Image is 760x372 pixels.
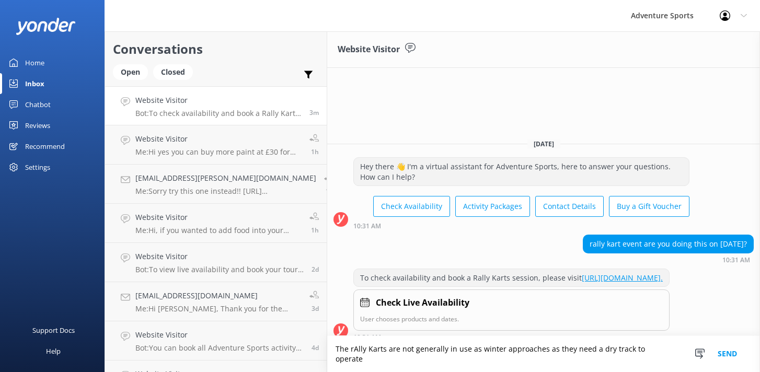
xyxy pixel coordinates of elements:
[135,95,302,106] h4: Website Visitor
[311,226,319,235] span: Sep 15 2025 09:04am (UTC +01:00) Europe/London
[326,187,333,195] span: Sep 15 2025 09:05am (UTC +01:00) Europe/London
[353,334,381,341] strong: 10:31 AM
[25,73,44,94] div: Inbox
[135,251,304,262] h4: Website Visitor
[105,86,327,125] a: Website VisitorBot:To check availability and book a Rally Karts session, please visit [URL][DOMAI...
[105,125,327,165] a: Website VisitorMe:Hi yes you can buy more paint at £30 for 1000 paint balls, our packages are ful...
[312,304,319,313] span: Sep 11 2025 08:38pm (UTC +01:00) Europe/London
[360,314,663,324] p: User chooses products and dates.
[373,196,450,217] button: Check Availability
[327,336,760,372] textarea: The rAlly Karts are not generally in use as winter approaches as they need a dry track to operate
[353,222,689,229] div: Sep 15 2025 10:31am (UTC +01:00) Europe/London
[135,290,302,301] h4: [EMAIL_ADDRESS][DOMAIN_NAME]
[105,282,327,321] a: [EMAIL_ADDRESS][DOMAIN_NAME]Me:Hi [PERSON_NAME], Thank you for the enquiry regarding proof of age...
[135,304,302,313] p: Me: Hi [PERSON_NAME], Thank you for the enquiry regarding proof of age. A photo of a passport is ...
[105,243,327,282] a: Website VisitorBot:To view live availability and book your tour, please visit [URL][DOMAIN_NAME].2d
[311,147,319,156] span: Sep 15 2025 09:06am (UTC +01:00) Europe/London
[16,18,76,35] img: yonder-white-logo.png
[582,273,663,283] a: [URL][DOMAIN_NAME].
[527,140,560,148] span: [DATE]
[153,66,198,77] a: Closed
[135,147,302,157] p: Me: Hi yes you can buy more paint at £30 for 1000 paint balls, our packages are fully inclusive, ...
[354,158,689,185] div: Hey there 👋 I'm a virtual assistant for Adventure Sports, here to answer your questions. How can ...
[113,39,319,59] h2: Conversations
[135,172,316,184] h4: [EMAIL_ADDRESS][PERSON_NAME][DOMAIN_NAME]
[312,265,319,274] span: Sep 12 2025 07:32pm (UTC +01:00) Europe/London
[25,157,50,178] div: Settings
[25,136,65,157] div: Recommend
[353,223,381,229] strong: 10:31 AM
[135,343,304,353] p: Bot: You can book all Adventure Sports activity packages online at: [URL][DOMAIN_NAME]. Options i...
[354,269,669,287] div: To check availability and book a Rally Karts session, please visit
[105,165,327,204] a: [EMAIL_ADDRESS][PERSON_NAME][DOMAIN_NAME]Me:Sorry try this one instead!! [URL][DOMAIN_NAME]1h
[583,235,753,253] div: rally kart event are you doing this on [DATE]?
[353,333,670,341] div: Sep 15 2025 10:31am (UTC +01:00) Europe/London
[153,64,193,80] div: Closed
[105,321,327,361] a: Website VisitorBot:You can book all Adventure Sports activity packages online at: [URL][DOMAIN_NA...
[455,196,530,217] button: Activity Packages
[135,187,316,196] p: Me: Sorry try this one instead!! [URL][DOMAIN_NAME]
[135,226,302,235] p: Me: Hi, if you wanted to add food into your Paintball package, thats fine, the game finishes 30 m...
[583,256,754,263] div: Sep 15 2025 10:31am (UTC +01:00) Europe/London
[376,296,469,310] h4: Check Live Availability
[135,133,302,145] h4: Website Visitor
[708,336,747,372] button: Send
[32,320,75,341] div: Support Docs
[113,64,148,80] div: Open
[135,329,304,341] h4: Website Visitor
[312,343,319,352] span: Sep 11 2025 08:39am (UTC +01:00) Europe/London
[25,115,50,136] div: Reviews
[46,341,61,362] div: Help
[135,109,302,118] p: Bot: To check availability and book a Rally Karts session, please visit [URL][DOMAIN_NAME].
[135,265,304,274] p: Bot: To view live availability and book your tour, please visit [URL][DOMAIN_NAME].
[535,196,604,217] button: Contact Details
[135,212,302,223] h4: Website Visitor
[25,94,51,115] div: Chatbot
[722,257,750,263] strong: 10:31 AM
[105,204,327,243] a: Website VisitorMe:Hi, if you wanted to add food into your Paintball package, thats fine, the game...
[338,43,400,56] h3: Website Visitor
[25,52,44,73] div: Home
[609,196,689,217] button: Buy a Gift Voucher
[309,108,319,117] span: Sep 15 2025 10:31am (UTC +01:00) Europe/London
[113,66,153,77] a: Open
